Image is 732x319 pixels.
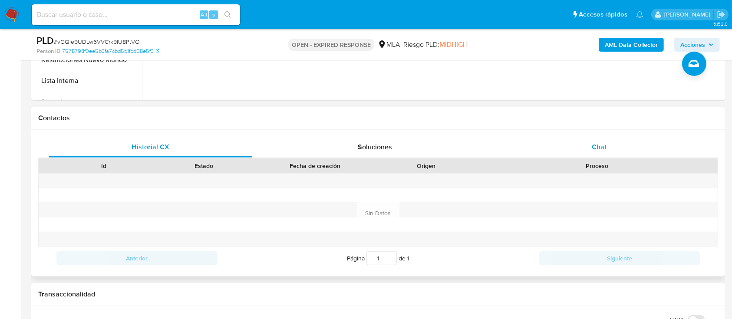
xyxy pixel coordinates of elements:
[60,161,148,170] div: Id
[403,40,468,49] span: Riesgo PLD:
[36,47,60,55] b: Person ID
[592,142,607,152] span: Chat
[132,142,169,152] span: Historial CX
[260,161,370,170] div: Fecha de creación
[674,38,720,52] button: Acciones
[579,10,627,19] span: Accesos rápidos
[664,10,713,19] p: roxana.vasquez@mercadolibre.com
[56,251,218,265] button: Anterior
[716,10,725,19] a: Salir
[347,251,409,265] span: Página de
[219,9,237,21] button: search-icon
[160,161,248,170] div: Estado
[201,10,208,19] span: Alt
[599,38,664,52] button: AML Data Collector
[288,39,374,51] p: OPEN - EXPIRED RESPONSE
[605,38,658,52] b: AML Data Collector
[38,114,718,122] h1: Contactos
[407,254,409,263] span: 1
[378,40,400,49] div: MLA
[33,70,142,91] button: Lista Interna
[62,47,159,55] a: 7578798f0ee5b3fa7cbd5b1fbd08e5f3
[636,11,643,18] a: Notificaciones
[680,38,705,52] span: Acciones
[36,33,54,47] b: PLD
[38,290,718,299] h1: Transaccionalidad
[32,9,240,20] input: Buscar usuario o caso...
[539,251,700,265] button: Siguiente
[713,20,728,27] span: 3.152.0
[358,142,392,152] span: Soluciones
[33,91,142,112] button: Direcciones
[54,37,140,46] span: # vGQle9UDLw6VVCrk9IU8PtVO
[482,161,712,170] div: Proceso
[212,10,215,19] span: s
[382,161,470,170] div: Origen
[439,39,468,49] span: MIDHIGH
